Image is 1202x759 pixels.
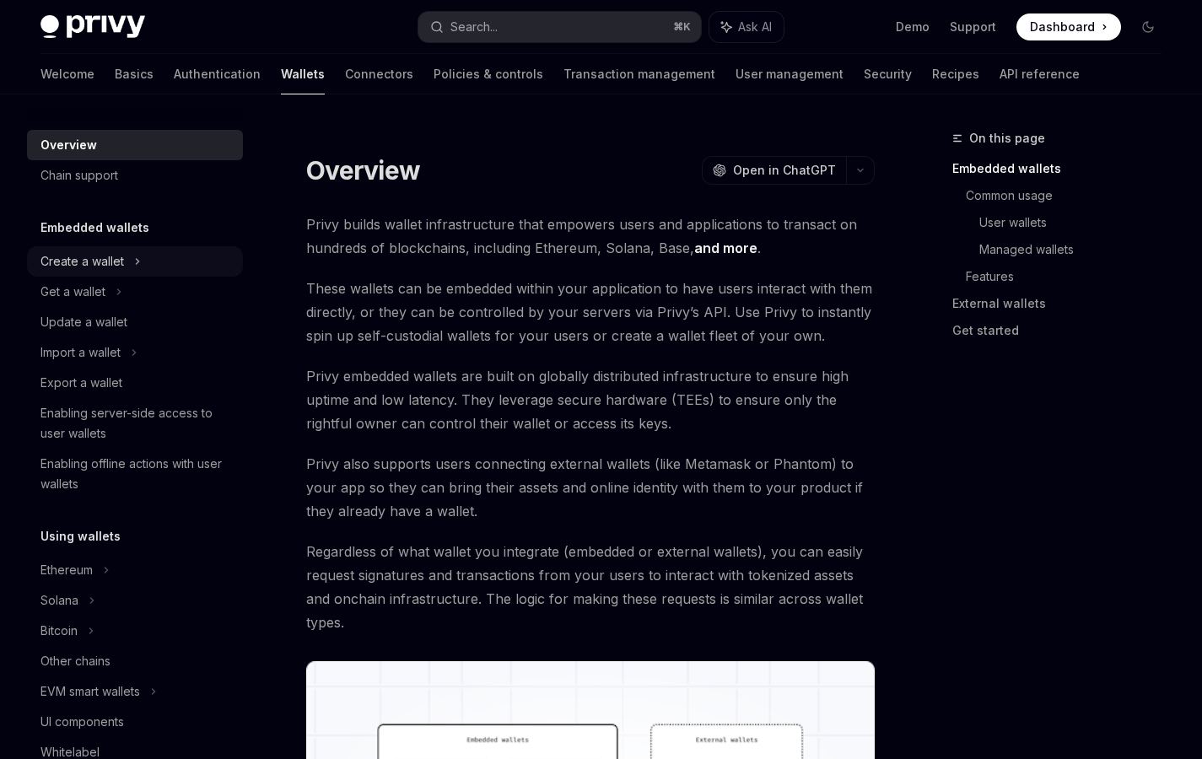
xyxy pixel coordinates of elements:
[27,160,243,191] a: Chain support
[709,12,784,42] button: Ask AI
[27,646,243,676] a: Other chains
[1016,13,1121,40] a: Dashboard
[738,19,772,35] span: Ask AI
[281,54,325,94] a: Wallets
[966,263,1175,290] a: Features
[345,54,413,94] a: Connectors
[40,560,93,580] div: Ethereum
[306,364,875,435] span: Privy embedded wallets are built on globally distributed infrastructure to ensure high uptime and...
[40,621,78,641] div: Bitcoin
[950,19,996,35] a: Support
[563,54,715,94] a: Transaction management
[40,218,149,238] h5: Embedded wallets
[306,155,420,186] h1: Overview
[40,712,124,732] div: UI components
[40,590,78,611] div: Solana
[952,317,1175,344] a: Get started
[736,54,844,94] a: User management
[702,156,846,185] button: Open in ChatGPT
[450,17,498,37] div: Search...
[306,452,875,523] span: Privy also supports users connecting external wallets (like Metamask or Phantom) to your app so t...
[40,135,97,155] div: Overview
[40,342,121,363] div: Import a wallet
[40,251,124,272] div: Create a wallet
[40,454,233,494] div: Enabling offline actions with user wallets
[966,182,1175,209] a: Common usage
[174,54,261,94] a: Authentication
[27,130,243,160] a: Overview
[1135,13,1162,40] button: Toggle dark mode
[40,403,233,444] div: Enabling server-side access to user wallets
[40,651,110,671] div: Other chains
[952,290,1175,317] a: External wallets
[306,540,875,634] span: Regardless of what wallet you integrate (embedded or external wallets), you can easily request si...
[40,165,118,186] div: Chain support
[40,312,127,332] div: Update a wallet
[434,54,543,94] a: Policies & controls
[969,128,1045,148] span: On this page
[40,15,145,39] img: dark logo
[27,368,243,398] a: Export a wallet
[27,307,243,337] a: Update a wallet
[40,681,140,702] div: EVM smart wallets
[1030,19,1095,35] span: Dashboard
[27,449,243,499] a: Enabling offline actions with user wallets
[40,373,122,393] div: Export a wallet
[115,54,154,94] a: Basics
[306,213,875,260] span: Privy builds wallet infrastructure that empowers users and applications to transact on hundreds o...
[27,398,243,449] a: Enabling server-side access to user wallets
[40,54,94,94] a: Welcome
[40,526,121,546] h5: Using wallets
[979,236,1175,263] a: Managed wallets
[418,12,700,42] button: Search...⌘K
[952,155,1175,182] a: Embedded wallets
[932,54,979,94] a: Recipes
[27,707,243,737] a: UI components
[306,277,875,347] span: These wallets can be embedded within your application to have users interact with them directly, ...
[979,209,1175,236] a: User wallets
[673,20,691,34] span: ⌘ K
[896,19,930,35] a: Demo
[694,240,757,257] a: and more
[40,282,105,302] div: Get a wallet
[733,162,836,179] span: Open in ChatGPT
[1000,54,1080,94] a: API reference
[864,54,912,94] a: Security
